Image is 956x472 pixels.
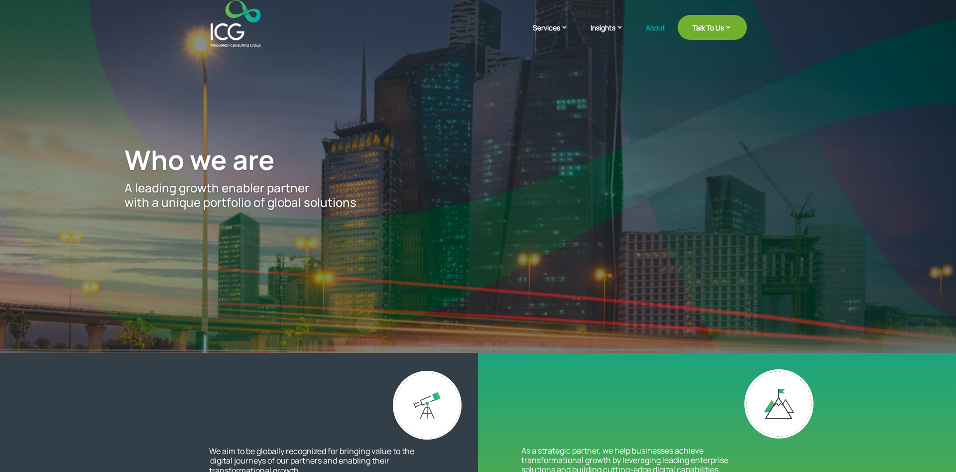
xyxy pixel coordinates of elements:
a: Insights [591,22,633,47]
a: Services [533,22,578,47]
iframe: Chat Widget [906,424,956,472]
span: Who we are [124,141,275,178]
img: Our vision - ICG [393,371,462,440]
p: A leading growth enabler partner with a unique portfolio of global solutions [124,181,831,210]
a: About [646,24,665,47]
img: our mission - ICG [744,369,814,439]
a: Talk To Us [678,15,747,40]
